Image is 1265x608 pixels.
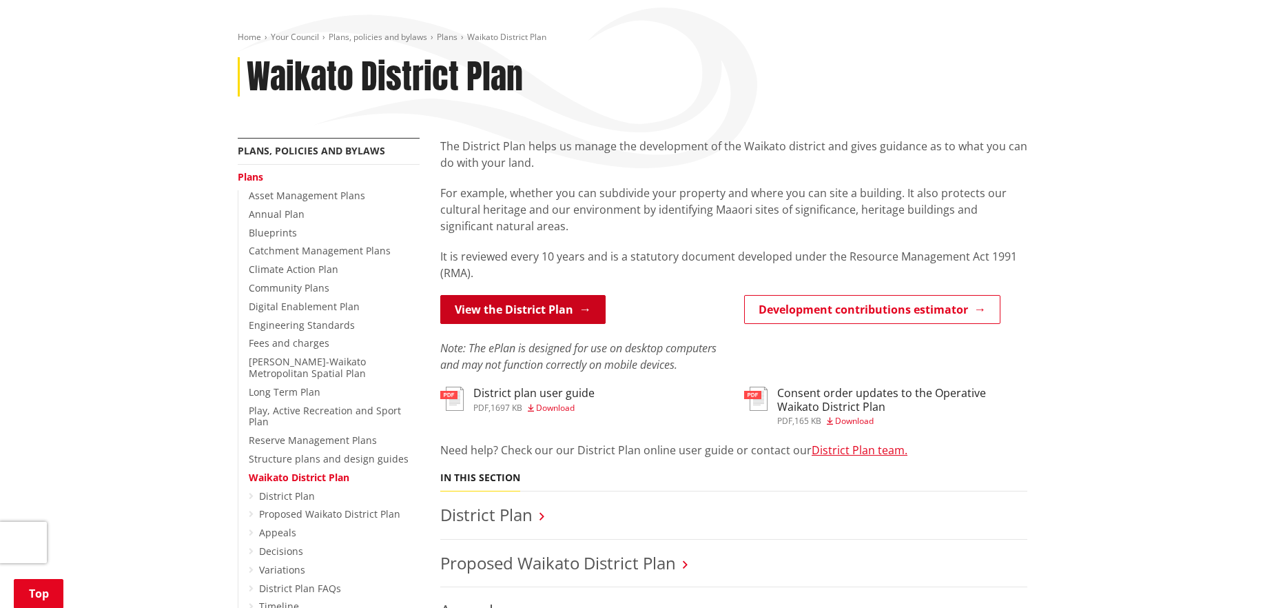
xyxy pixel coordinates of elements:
[437,31,457,43] a: Plans
[440,248,1027,281] p: It is reviewed every 10 years and is a statutory document developed under the Resource Management...
[249,244,391,257] a: Catchment Management Plans
[467,31,546,43] span: Waikato District Plan
[249,263,338,276] a: Climate Action Plan
[744,387,1027,425] a: Consent order updates to the Operative Waikato District Plan pdf,165 KB Download
[473,404,595,412] div: ,
[440,138,1027,171] p: The District Plan helps us manage the development of the Waikato district and gives guidance as t...
[249,336,329,349] a: Fees and charges
[249,434,377,447] a: Reserve Management Plans
[812,443,907,458] a: District Plan team.
[238,170,263,183] a: Plans
[238,144,385,157] a: Plans, policies and bylaws
[249,281,329,294] a: Community Plans
[259,563,305,576] a: Variations
[777,415,792,427] span: pdf
[259,545,303,558] a: Decisions
[440,185,1027,234] p: For example, whether you can subdivide your property and where you can site a building. It also p...
[440,295,606,324] a: View the District Plan
[536,402,575,414] span: Download
[440,472,520,484] h5: In this section
[249,471,349,484] a: Waikato District Plan
[744,295,1000,324] a: Development contributions estimator
[271,31,319,43] a: Your Council
[473,402,488,414] span: pdf
[259,526,296,539] a: Appeals
[238,32,1027,43] nav: breadcrumb
[249,355,366,380] a: [PERSON_NAME]-Waikato Metropolitan Spatial Plan
[249,207,305,221] a: Annual Plan
[238,31,261,43] a: Home
[249,452,409,465] a: Structure plans and design guides
[440,442,1027,458] p: Need help? Check our our District Plan online user guide or contact our
[249,189,365,202] a: Asset Management Plans
[249,300,360,313] a: Digital Enablement Plan
[440,387,464,411] img: document-pdf.svg
[329,31,427,43] a: Plans, policies and bylaws
[14,579,63,608] a: Top
[440,503,533,526] a: District Plan
[777,417,1027,425] div: ,
[440,551,676,574] a: Proposed Waikato District Plan
[249,385,320,398] a: Long Term Plan
[440,341,717,372] em: Note: The ePlan is designed for use on desktop computers and may not function correctly on mobile...
[744,387,768,411] img: document-pdf.svg
[249,226,297,239] a: Blueprints
[247,57,523,97] h1: Waikato District Plan
[777,387,1027,413] h3: Consent order updates to the Operative Waikato District Plan
[835,415,874,427] span: Download
[491,402,522,414] span: 1697 KB
[473,387,595,400] h3: District plan user guide
[249,404,401,429] a: Play, Active Recreation and Sport Plan
[1202,550,1251,600] iframe: Messenger Launcher
[794,415,821,427] span: 165 KB
[259,489,315,503] a: District Plan
[259,582,341,595] a: District Plan FAQs
[440,387,595,412] a: District plan user guide pdf,1697 KB Download
[249,318,355,332] a: Engineering Standards
[259,507,400,520] a: Proposed Waikato District Plan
